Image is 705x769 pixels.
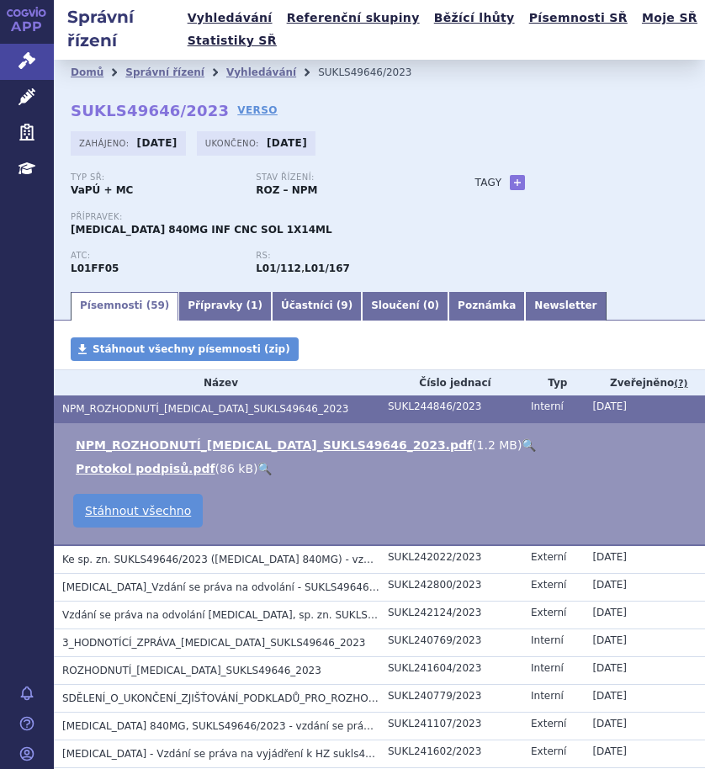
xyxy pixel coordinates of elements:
a: Účastníci (9) [272,292,362,321]
span: Interní [531,400,564,412]
a: Protokol podpisů.pdf [76,462,215,475]
strong: atezolizumab o síle 840 mg [305,263,350,274]
span: 1.2 MB [477,438,517,452]
strong: SUKLS49646/2023 [71,102,229,119]
span: TECENTRIQ - Vzdání se práva na vyjádření k HZ sukls49646/2023 [62,748,420,760]
td: [DATE] [584,628,705,656]
th: Zveřejněno [584,370,705,395]
span: [MEDICAL_DATA] 840MG INF CNC SOL 1X14ML [71,224,332,236]
a: Písemnosti SŘ [524,7,633,29]
span: SDĚLENÍ_O_UKONČENÍ_ZJIŠŤOVÁNÍ_PODKLADŮ_PRO_ROZHODNUTÍ_TECENTRIQ_SUKLS49646_2023 [62,692,590,704]
abbr: (?) [674,378,687,390]
strong: [DATE] [267,137,307,149]
span: 9 [341,300,347,311]
li: ( ) [76,460,688,477]
span: 59 [151,300,165,311]
h3: Tagy [474,172,501,193]
td: [DATE] [584,545,705,574]
strong: ROZ – NPM [256,184,317,196]
span: Ukončeno: [205,136,262,150]
a: Moje SŘ [637,7,702,29]
span: Externí [531,718,566,729]
a: Poznámka [448,292,525,321]
strong: atezolizumab [256,263,301,274]
span: 3_HODNOTÍCÍ_ZPRÁVA_TECENTRIQ_SUKLS49646_2023 [62,637,366,649]
span: Stáhnout všechny písemnosti (zip) [93,343,290,355]
span: Externí [531,579,566,591]
td: [DATE] [584,684,705,712]
p: ATC: [71,251,239,261]
td: SUKL241107/2023 [379,712,522,740]
li: ( ) [76,437,688,453]
td: [DATE] [584,573,705,601]
td: [DATE] [584,712,705,740]
span: TECENTRIQ 840MG, SUKLS49646/2023 - vzdání se práva na další vyjádření ke 3HZ [62,720,507,732]
span: 1 [251,300,257,311]
th: Číslo jednací [379,370,522,395]
td: [DATE] [584,601,705,628]
a: Běžící lhůty [429,7,520,29]
a: 🔍 [522,438,536,452]
div: , [256,251,441,276]
span: Vzdání se práva na odvolání TECENTRIQ, sp. zn. SUKLS49646/2023 [62,609,429,621]
td: SUKL242022/2023 [379,545,522,574]
strong: VaPÚ + MC [71,184,133,196]
td: SUKL241602/2023 [379,740,522,767]
td: [DATE] [584,740,705,767]
td: SUKL240779/2023 [379,684,522,712]
p: Typ SŘ: [71,172,239,183]
p: Stav řízení: [256,172,424,183]
span: Interní [531,690,564,702]
a: Vyhledávání [183,7,278,29]
a: NPM_ROZHODNUTÍ_[MEDICAL_DATA]_SUKLS49646_2023.pdf [76,438,472,452]
td: SUKL241604/2023 [379,656,522,684]
a: Stáhnout všechny písemnosti (zip) [71,337,299,361]
a: Stáhnout všechno [73,494,203,528]
span: 0 [427,300,434,311]
a: VERSO [237,102,278,119]
p: Přípravek: [71,212,441,222]
span: Externí [531,551,566,563]
span: NPM_ROZHODNUTÍ_TECENTRIQ_SUKLS49646_2023 [62,403,348,415]
a: + [510,175,525,190]
li: SUKLS49646/2023 [318,60,433,85]
a: 🔍 [257,462,272,475]
a: Statistiky SŘ [183,29,282,52]
span: TECENTRIQ_Vzdání se práva na odvolání - SUKLS49646/2023 [62,581,398,593]
p: RS: [256,251,424,261]
th: Typ [522,370,584,395]
a: Newsletter [525,292,606,321]
td: SUKL244846/2023 [379,395,522,423]
td: [DATE] [584,395,705,423]
a: Písemnosti (59) [71,292,178,321]
span: 86 kB [220,462,253,475]
span: ROZHODNUTÍ_TECENTRIQ_SUKLS49646_2023 [62,665,321,676]
th: Název [54,370,379,395]
td: SUKL242124/2023 [379,601,522,628]
a: Správní řízení [125,66,204,78]
td: SUKL240769/2023 [379,628,522,656]
a: Přípravky (1) [178,292,272,321]
a: Sloučení (0) [362,292,448,321]
span: Interní [531,662,564,674]
span: Externí [531,607,566,618]
a: Domů [71,66,103,78]
strong: ATEZOLIZUMAB [71,263,119,274]
strong: [DATE] [137,137,178,149]
span: Zahájeno: [79,136,132,150]
span: Externí [531,745,566,757]
span: Ke sp. zn. SUKLS49646/2023 (TECENTRIQ 840MG) - vzdání se práva na odvolání proti ROZ [62,554,545,565]
td: [DATE] [584,656,705,684]
a: Referenční skupiny [282,7,425,29]
a: Vyhledávání [226,66,296,78]
h2: Správní řízení [54,5,183,52]
span: Interní [531,634,564,646]
td: SUKL242800/2023 [379,573,522,601]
